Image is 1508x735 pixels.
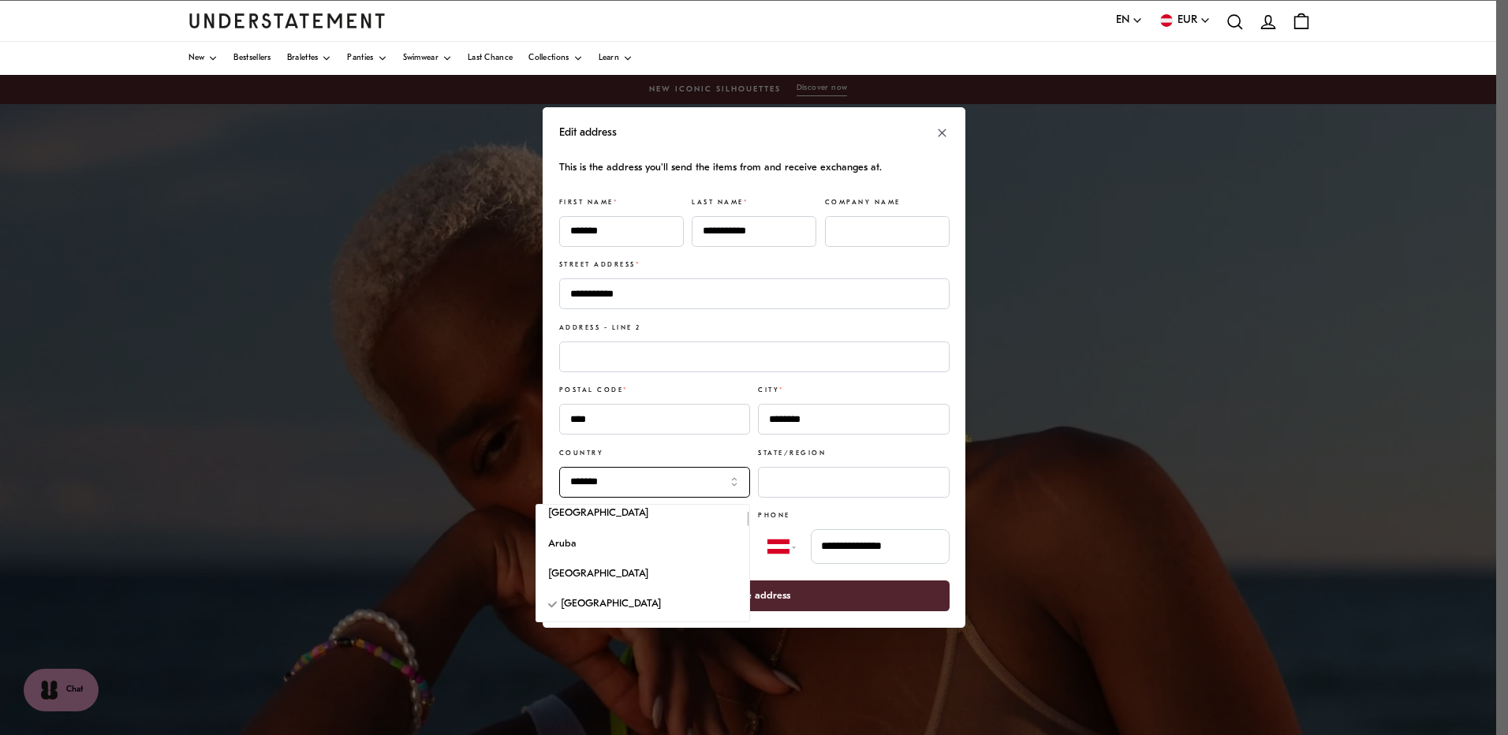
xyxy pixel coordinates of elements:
span: Bestsellers [233,54,271,62]
label: Company name [824,198,900,208]
a: Understatement Homepage [188,13,386,28]
label: State/Region [758,449,826,459]
label: Country [559,449,603,459]
a: Last Chance [468,42,513,75]
button: EUR [1159,12,1211,29]
a: Bestsellers [233,42,271,75]
a: Panties [347,42,386,75]
span: [GEOGRAPHIC_DATA] [548,566,649,582]
span: Learn [599,54,620,62]
p: This is the address you'll send the items from and receive exchanges at. [559,159,950,176]
span: [GEOGRAPHIC_DATA] [561,596,662,612]
button: Update address [559,580,950,611]
a: Swimwear [403,42,452,75]
label: Last name [692,198,748,208]
span: EN [1116,12,1129,29]
span: Update address [718,581,790,610]
label: Street address [559,261,640,271]
a: New [188,42,218,75]
label: City [758,386,783,397]
span: [GEOGRAPHIC_DATA] [548,506,649,521]
span: New [188,54,205,62]
a: Learn [599,42,633,75]
label: First name [559,198,618,208]
label: Address - line 2 [559,323,641,334]
label: Postal code [559,386,628,397]
span: Last Chance [468,54,513,62]
span: Aruba [548,536,577,552]
label: Phone [758,512,789,522]
button: EN [1116,12,1143,29]
span: Collections [528,54,569,62]
span: Panties [347,54,373,62]
span: Swimwear [403,54,439,62]
span: Bralettes [287,54,319,62]
span: EUR [1178,12,1197,29]
h2: Edit address [559,128,617,139]
a: Bralettes [287,42,332,75]
a: Collections [528,42,582,75]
